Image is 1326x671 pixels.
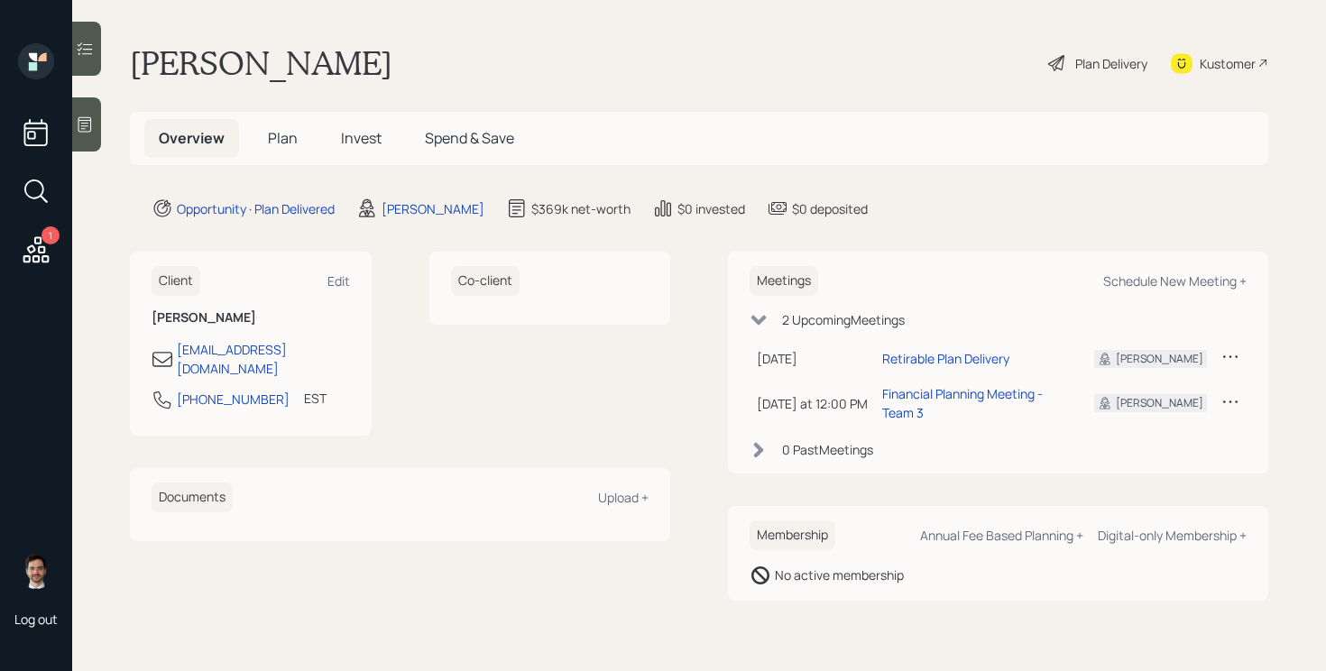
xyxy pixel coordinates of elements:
[782,440,873,459] div: 0 Past Meeting s
[677,199,745,218] div: $0 invested
[268,128,298,148] span: Plan
[327,272,350,290] div: Edit
[1075,54,1147,73] div: Plan Delivery
[177,390,290,409] div: [PHONE_NUMBER]
[1116,351,1203,367] div: [PERSON_NAME]
[531,199,631,218] div: $369k net-worth
[159,128,225,148] span: Overview
[14,611,58,628] div: Log out
[382,199,484,218] div: [PERSON_NAME]
[18,553,54,589] img: jonah-coleman-headshot.png
[1098,527,1247,544] div: Digital-only Membership +
[1116,395,1203,411] div: [PERSON_NAME]
[920,527,1083,544] div: Annual Fee Based Planning +
[775,565,904,584] div: No active membership
[757,349,868,368] div: [DATE]
[130,43,392,83] h1: [PERSON_NAME]
[1103,272,1247,290] div: Schedule New Meeting +
[1200,54,1256,73] div: Kustomer
[152,266,200,296] h6: Client
[750,266,818,296] h6: Meetings
[882,384,1065,422] div: Financial Planning Meeting - Team 3
[750,520,835,550] h6: Membership
[152,310,350,326] h6: [PERSON_NAME]
[451,266,520,296] h6: Co-client
[882,349,1009,368] div: Retirable Plan Delivery
[41,226,60,244] div: 1
[792,199,868,218] div: $0 deposited
[152,483,233,512] h6: Documents
[341,128,382,148] span: Invest
[177,199,335,218] div: Opportunity · Plan Delivered
[304,389,327,408] div: EST
[177,340,350,378] div: [EMAIL_ADDRESS][DOMAIN_NAME]
[757,394,868,413] div: [DATE] at 12:00 PM
[782,310,905,329] div: 2 Upcoming Meeting s
[425,128,514,148] span: Spend & Save
[598,489,649,506] div: Upload +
